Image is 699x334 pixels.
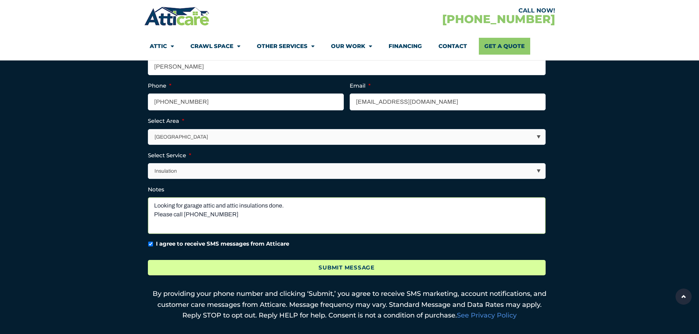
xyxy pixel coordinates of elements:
[350,82,371,89] label: Email
[190,38,240,55] a: Crawl Space
[150,38,174,55] a: Attic
[148,117,184,125] label: Select Area
[438,38,467,55] a: Contact
[148,289,551,321] p: By providing your phone number and clicking ‘Submit,’ you agree to receive SMS marketing, account...
[148,152,191,159] label: Select Service
[389,38,422,55] a: Financing
[331,38,372,55] a: Our Work
[457,311,517,319] a: See Privacy Policy
[148,82,171,89] label: Phone
[479,38,530,55] a: Get A Quote
[150,38,550,55] nav: Menu
[148,260,546,276] input: Submit Message
[257,38,314,55] a: Other Services
[148,186,164,193] label: Notes
[350,8,555,14] div: CALL NOW!
[156,240,289,248] label: I agree to receive SMS messages from Atticare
